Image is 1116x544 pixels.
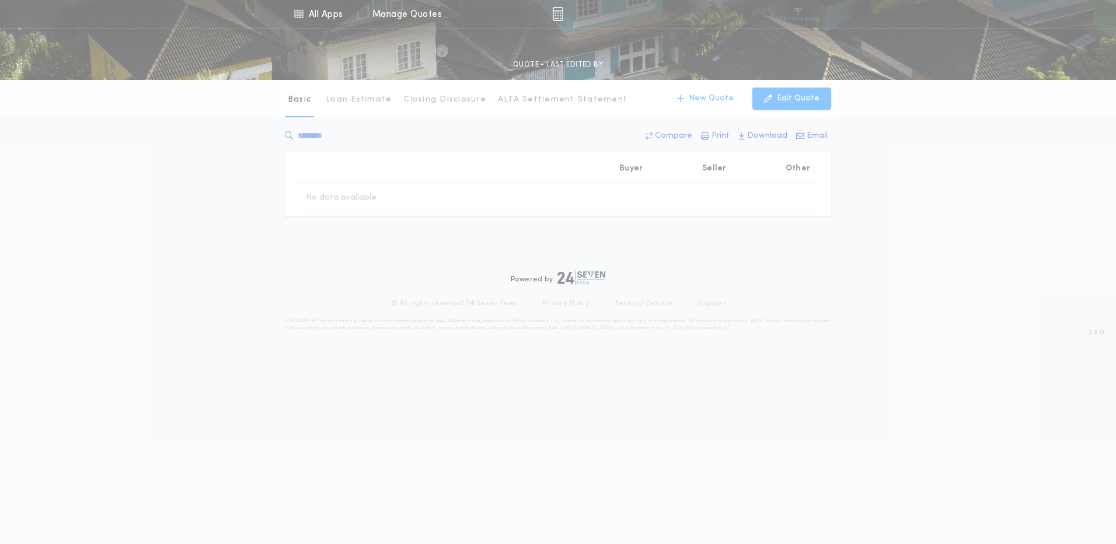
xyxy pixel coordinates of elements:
[777,93,819,104] p: Edit Quote
[326,94,392,106] p: Loan Estimate
[752,88,831,110] button: Edit Quote
[1089,327,1104,338] span: 3.8.0
[391,299,517,308] p: © All rights reserved. 24|Seven Fees
[697,125,733,147] button: Print
[288,94,311,106] p: Basic
[513,59,603,71] p: QUOTE - LAST EDITED BY
[747,130,787,142] p: Download
[689,93,734,104] p: New Quote
[655,130,692,142] p: Compare
[793,125,831,147] button: Email
[807,130,828,142] p: Email
[699,299,725,308] a: Support
[735,125,791,147] button: Download
[665,88,745,110] button: New Quote
[403,94,486,106] p: Closing Disclosure
[543,299,590,308] a: Privacy Policy
[619,163,643,175] p: Buyer
[559,326,617,330] a: [URL][DOMAIN_NAME]
[511,271,605,285] div: Powered by
[642,125,696,147] button: Compare
[786,163,810,175] p: Other
[498,94,627,106] p: ALTA Settlement Statement
[702,163,727,175] p: Seller
[557,271,605,285] img: logo
[615,299,673,308] a: Terms of Service
[776,8,820,20] img: vs-icon
[285,318,831,332] p: DISCLAIMER: This estimate is provided for informational purposes only. 24|Seven Fees, a product o...
[712,130,730,142] p: Print
[552,7,563,21] img: img
[297,183,386,213] td: No data available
